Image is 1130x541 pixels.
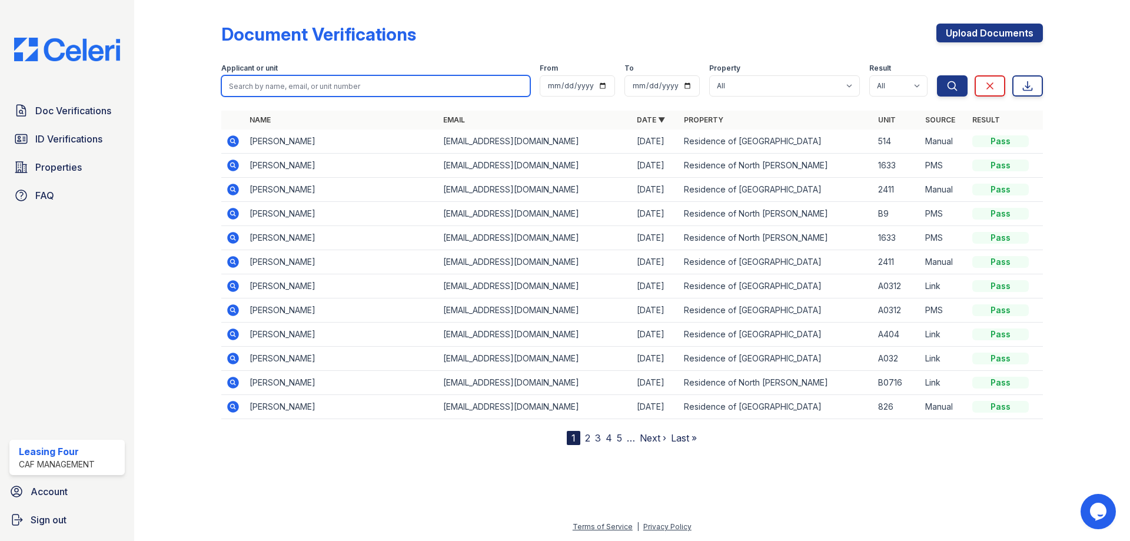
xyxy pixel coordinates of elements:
[632,298,679,323] td: [DATE]
[679,202,873,226] td: Residence of North [PERSON_NAME]
[972,401,1029,413] div: Pass
[873,250,920,274] td: 2411
[9,184,125,207] a: FAQ
[438,226,632,250] td: [EMAIL_ADDRESS][DOMAIN_NAME]
[632,323,679,347] td: [DATE]
[684,115,723,124] a: Property
[920,226,968,250] td: PMS
[679,178,873,202] td: Residence of [GEOGRAPHIC_DATA]
[35,132,102,146] span: ID Verifications
[632,274,679,298] td: [DATE]
[679,250,873,274] td: Residence of [GEOGRAPHIC_DATA]
[972,377,1029,389] div: Pass
[873,323,920,347] td: A404
[5,38,129,61] img: CE_Logo_Blue-a8612792a0a2168367f1c8372b55b34899dd931a85d93a1a3d3e32e68fde9ad4.png
[878,115,896,124] a: Unit
[9,155,125,179] a: Properties
[972,184,1029,195] div: Pass
[920,178,968,202] td: Manual
[679,154,873,178] td: Residence of North [PERSON_NAME]
[679,323,873,347] td: Residence of [GEOGRAPHIC_DATA]
[221,24,416,45] div: Document Verifications
[936,24,1043,42] a: Upload Documents
[632,371,679,395] td: [DATE]
[245,274,438,298] td: [PERSON_NAME]
[873,274,920,298] td: A0312
[632,226,679,250] td: [DATE]
[920,395,968,419] td: Manual
[250,115,271,124] a: Name
[637,522,639,531] div: |
[679,347,873,371] td: Residence of [GEOGRAPHIC_DATA]
[632,130,679,154] td: [DATE]
[9,99,125,122] a: Doc Verifications
[9,127,125,151] a: ID Verifications
[925,115,955,124] a: Source
[920,371,968,395] td: Link
[972,208,1029,220] div: Pass
[438,298,632,323] td: [EMAIL_ADDRESS][DOMAIN_NAME]
[972,280,1029,292] div: Pass
[5,480,129,503] a: Account
[438,178,632,202] td: [EMAIL_ADDRESS][DOMAIN_NAME]
[632,178,679,202] td: [DATE]
[873,298,920,323] td: A0312
[438,395,632,419] td: [EMAIL_ADDRESS][DOMAIN_NAME]
[438,250,632,274] td: [EMAIL_ADDRESS][DOMAIN_NAME]
[245,323,438,347] td: [PERSON_NAME]
[632,395,679,419] td: [DATE]
[920,250,968,274] td: Manual
[920,323,968,347] td: Link
[632,347,679,371] td: [DATE]
[35,188,54,203] span: FAQ
[245,178,438,202] td: [PERSON_NAME]
[35,104,111,118] span: Doc Verifications
[221,75,530,97] input: Search by name, email, or unit number
[643,522,692,531] a: Privacy Policy
[972,304,1029,316] div: Pass
[540,64,558,73] label: From
[1081,494,1118,529] iframe: chat widget
[972,256,1029,268] div: Pass
[632,202,679,226] td: [DATE]
[245,226,438,250] td: [PERSON_NAME]
[709,64,740,73] label: Property
[972,160,1029,171] div: Pass
[920,130,968,154] td: Manual
[19,444,95,459] div: Leasing Four
[595,432,601,444] a: 3
[573,522,633,531] a: Terms of Service
[873,202,920,226] td: B9
[920,347,968,371] td: Link
[567,431,580,445] div: 1
[245,154,438,178] td: [PERSON_NAME]
[869,64,891,73] label: Result
[632,250,679,274] td: [DATE]
[5,508,129,532] a: Sign out
[438,130,632,154] td: [EMAIL_ADDRESS][DOMAIN_NAME]
[679,274,873,298] td: Residence of [GEOGRAPHIC_DATA]
[873,154,920,178] td: 1633
[245,371,438,395] td: [PERSON_NAME]
[873,371,920,395] td: B0716
[627,431,635,445] span: …
[679,130,873,154] td: Residence of [GEOGRAPHIC_DATA]
[35,160,82,174] span: Properties
[585,432,590,444] a: 2
[632,154,679,178] td: [DATE]
[31,513,67,527] span: Sign out
[443,115,465,124] a: Email
[873,178,920,202] td: 2411
[245,395,438,419] td: [PERSON_NAME]
[438,323,632,347] td: [EMAIL_ADDRESS][DOMAIN_NAME]
[617,432,622,444] a: 5
[972,115,1000,124] a: Result
[640,432,666,444] a: Next ›
[920,274,968,298] td: Link
[31,484,68,499] span: Account
[873,395,920,419] td: 826
[972,232,1029,244] div: Pass
[679,371,873,395] td: Residence of North [PERSON_NAME]
[438,371,632,395] td: [EMAIL_ADDRESS][DOMAIN_NAME]
[245,347,438,371] td: [PERSON_NAME]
